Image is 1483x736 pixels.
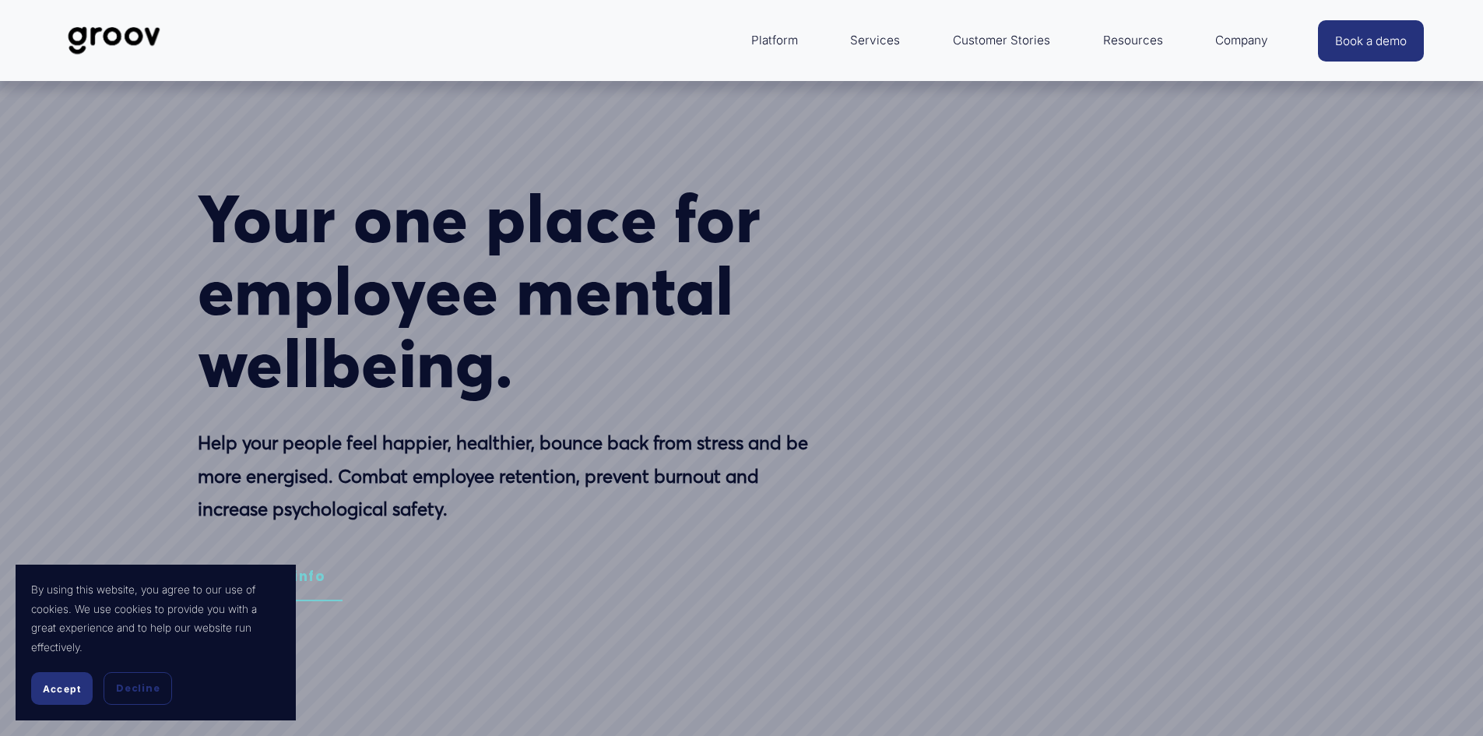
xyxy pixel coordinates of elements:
a: Services [842,22,908,59]
span: Resources [1103,30,1163,51]
a: Customer Stories [945,22,1058,59]
section: Cookie banner [16,565,296,720]
a: folder dropdown [1095,22,1171,59]
a: folder dropdown [743,22,806,59]
a: Book a demo [1318,20,1424,62]
button: Decline [104,672,172,705]
strong: Help your people feel happier, healthier, bounce back from stress and be more energised. Combat e... [198,431,813,521]
span: Accept [43,683,81,695]
a: folder dropdown [1207,22,1276,59]
button: Accept [31,672,93,705]
span: Platform [751,30,798,51]
h1: Your one place for employee mental wellbeing. [198,183,821,400]
a: Get more info [198,553,343,601]
span: Company [1215,30,1268,51]
span: Decline [116,681,160,696]
p: By using this website, you agree to our use of cookies. We use cookies to provide you with a grea... [31,580,280,657]
img: Groov | Workplace Science Platform | Unlock Performance | Drive Results [59,15,169,66]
